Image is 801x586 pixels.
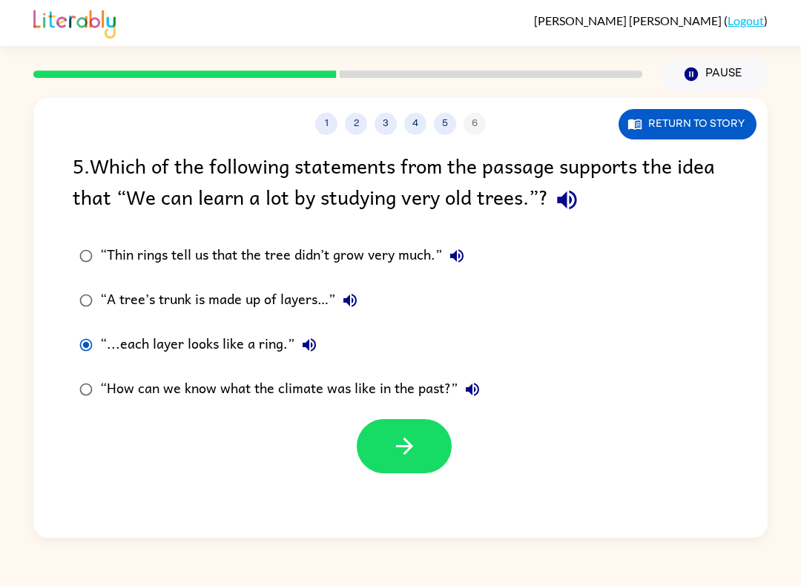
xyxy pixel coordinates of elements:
button: 1 [315,113,337,135]
div: “A tree’s trunk is made up of layers…” [100,286,365,315]
div: ( ) [534,13,768,27]
button: 3 [375,113,397,135]
div: “...each layer looks like a ring.” [100,330,324,360]
button: Return to story [619,109,756,139]
div: 5 . Which of the following statements from the passage supports the idea that “We can learn a lot... [73,150,728,219]
button: 4 [404,113,426,135]
div: “Thin rings tell us that the tree didn’t grow very much.” [100,241,472,271]
a: Logout [728,13,764,27]
button: “...each layer looks like a ring.” [294,330,324,360]
button: Pause [660,57,768,91]
img: Literably [33,6,116,39]
button: “How can we know what the climate was like in the past?” [458,375,487,404]
button: “A tree’s trunk is made up of layers…” [335,286,365,315]
button: “Thin rings tell us that the tree didn’t grow very much.” [442,241,472,271]
button: 5 [434,113,456,135]
button: 2 [345,113,367,135]
div: “How can we know what the climate was like in the past?” [100,375,487,404]
span: [PERSON_NAME] [PERSON_NAME] [534,13,724,27]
